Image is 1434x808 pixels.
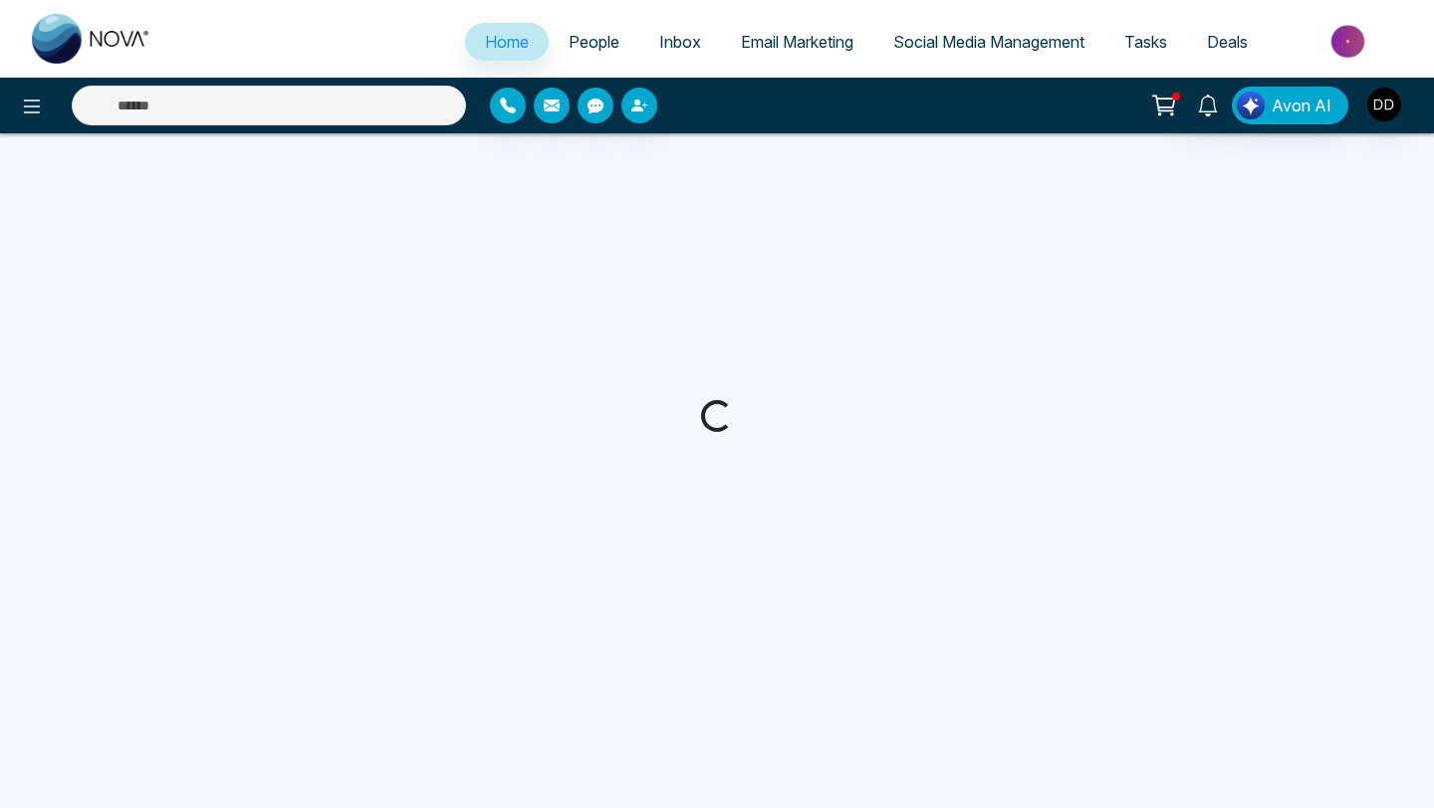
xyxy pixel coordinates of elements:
[485,32,529,52] span: Home
[721,23,873,61] a: Email Marketing
[1237,92,1265,119] img: Lead Flow
[893,32,1084,52] span: Social Media Management
[32,14,151,64] img: Nova CRM Logo
[1124,32,1167,52] span: Tasks
[1272,94,1331,117] span: Avon AI
[1104,23,1187,61] a: Tasks
[1207,32,1248,52] span: Deals
[873,23,1104,61] a: Social Media Management
[1232,87,1348,124] button: Avon AI
[1367,88,1401,121] img: User Avatar
[549,23,639,61] a: People
[639,23,721,61] a: Inbox
[569,32,619,52] span: People
[465,23,549,61] a: Home
[1187,23,1268,61] a: Deals
[1278,19,1422,64] img: Market-place.gif
[741,32,853,52] span: Email Marketing
[659,32,701,52] span: Inbox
